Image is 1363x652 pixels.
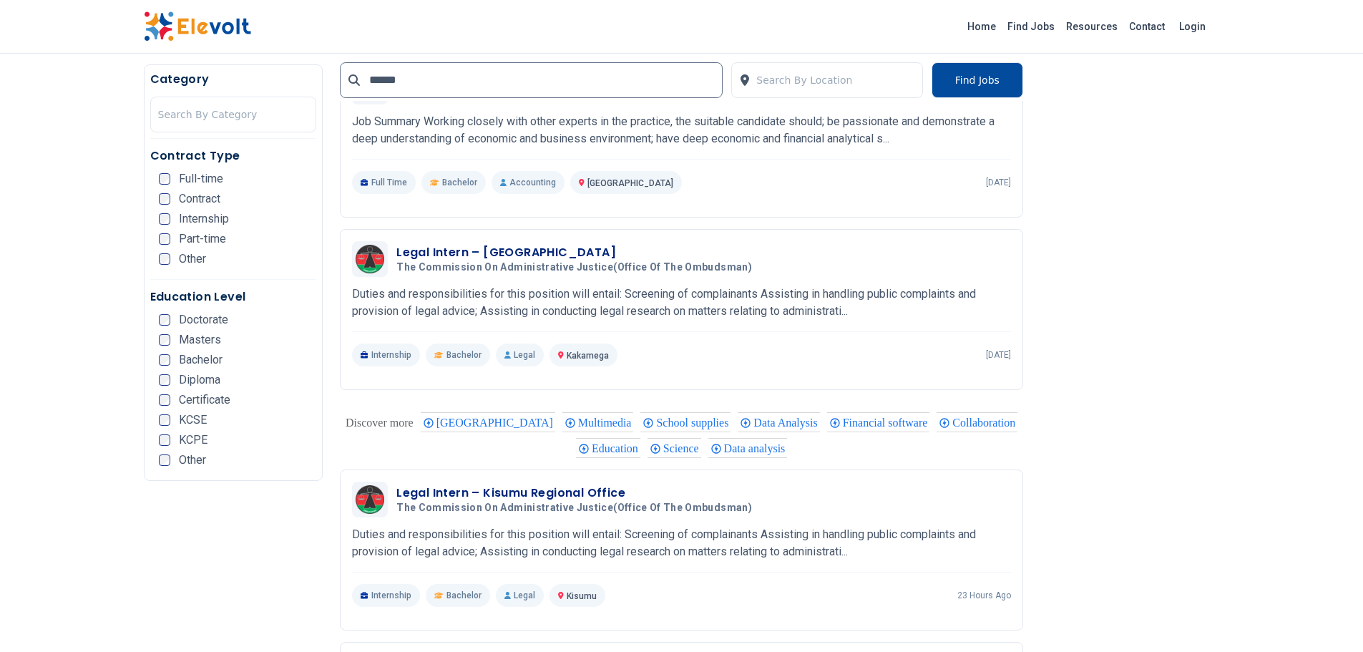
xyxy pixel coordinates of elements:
span: The Commission on Administrative Justice(Office of the Ombudsman) [396,261,752,274]
button: Find Jobs [932,62,1023,98]
div: These are topics related to the article that might interest you [346,413,414,433]
input: Contract [159,193,170,205]
span: Multimedia [578,417,636,429]
span: Data analysis [724,442,790,454]
p: Duties and responsibilities for this position will entail: Screening of complainants Assisting in... [352,526,1011,560]
p: Accounting [492,171,565,194]
div: School supplies [640,412,731,432]
h3: Legal Intern – Kisumu Regional Office [396,485,758,502]
span: Full-time [179,173,223,185]
iframe: Advertisement [1040,64,1158,507]
iframe: Chat Widget [1291,583,1363,652]
p: Legal [496,584,544,607]
a: Home [962,15,1002,38]
p: [DATE] [986,349,1011,361]
span: Collaboration [952,417,1020,429]
span: Doctorate [179,314,228,326]
img: The Commission on Administrative Justice(Office of the Ombudsman) [356,245,384,273]
span: Financial software [843,417,932,429]
img: The Commission on Administrative Justice(Office of the Ombudsman) [356,485,384,514]
p: Job Summary Working closely with other experts in the practice, the suitable candidate should; be... [352,113,1011,147]
a: Login [1171,12,1214,41]
input: Doctorate [159,314,170,326]
span: Bachelor [446,349,482,361]
div: Data Analysis [738,412,819,432]
h5: Category [150,71,317,88]
span: Data Analysis [753,417,821,429]
span: Other [179,454,206,466]
a: Resources [1060,15,1123,38]
div: Nairobi [421,412,555,432]
span: KCSE [179,414,207,426]
span: Diploma [179,374,220,386]
div: Science [648,438,701,458]
input: Diploma [159,374,170,386]
span: [GEOGRAPHIC_DATA] [587,178,673,188]
span: Kisumu [567,591,597,601]
span: Bachelor [179,354,223,366]
p: Internship [352,344,420,366]
span: School supplies [656,417,733,429]
img: Elevolt [144,11,251,42]
a: The Commission on Administrative Justice(Office of the Ombudsman)Legal Intern – [GEOGRAPHIC_DATA]... [352,241,1011,366]
div: Collaboration [937,412,1017,432]
input: Certificate [159,394,170,406]
a: Contact [1123,15,1171,38]
input: KCPE [159,434,170,446]
p: 23 hours ago [957,590,1011,601]
a: The Commission on Administrative Justice(Office of the Ombudsman)Legal Intern – Kisumu Regional O... [352,482,1011,607]
div: Financial software [827,412,930,432]
p: Legal [496,344,544,366]
span: [GEOGRAPHIC_DATA] [436,417,557,429]
input: Part-time [159,233,170,245]
h5: Education Level [150,288,317,306]
span: Science [663,442,703,454]
input: Other [159,253,170,265]
span: Contract [179,193,220,205]
span: Masters [179,334,221,346]
span: Education [592,442,643,454]
input: Other [159,454,170,466]
input: Full-time [159,173,170,185]
div: Education [576,438,640,458]
a: Ernst & YoungSenior Tax Advisor International Tax & Transaction ServicesErnst & YoungJob Summary ... [352,69,1011,194]
p: Duties and responsibilities for this position will entail: Screening of complainants Assisting in... [352,286,1011,320]
span: Bachelor [442,177,477,188]
span: Certificate [179,394,230,406]
h5: Contract Type [150,147,317,165]
span: Part-time [179,233,226,245]
div: Multimedia [562,412,634,432]
h3: Legal Intern – [GEOGRAPHIC_DATA] [396,244,758,261]
input: Bachelor [159,354,170,366]
input: KCSE [159,414,170,426]
span: Other [179,253,206,265]
span: The Commission on Administrative Justice(Office of the Ombudsman) [396,502,752,515]
p: Full Time [352,171,416,194]
input: Masters [159,334,170,346]
input: Internship [159,213,170,225]
a: Find Jobs [1002,15,1060,38]
p: Internship [352,584,420,607]
span: Bachelor [446,590,482,601]
p: [DATE] [986,177,1011,188]
span: Kakamega [567,351,609,361]
span: Internship [179,213,229,225]
span: KCPE [179,434,207,446]
div: Data analysis [708,438,788,458]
